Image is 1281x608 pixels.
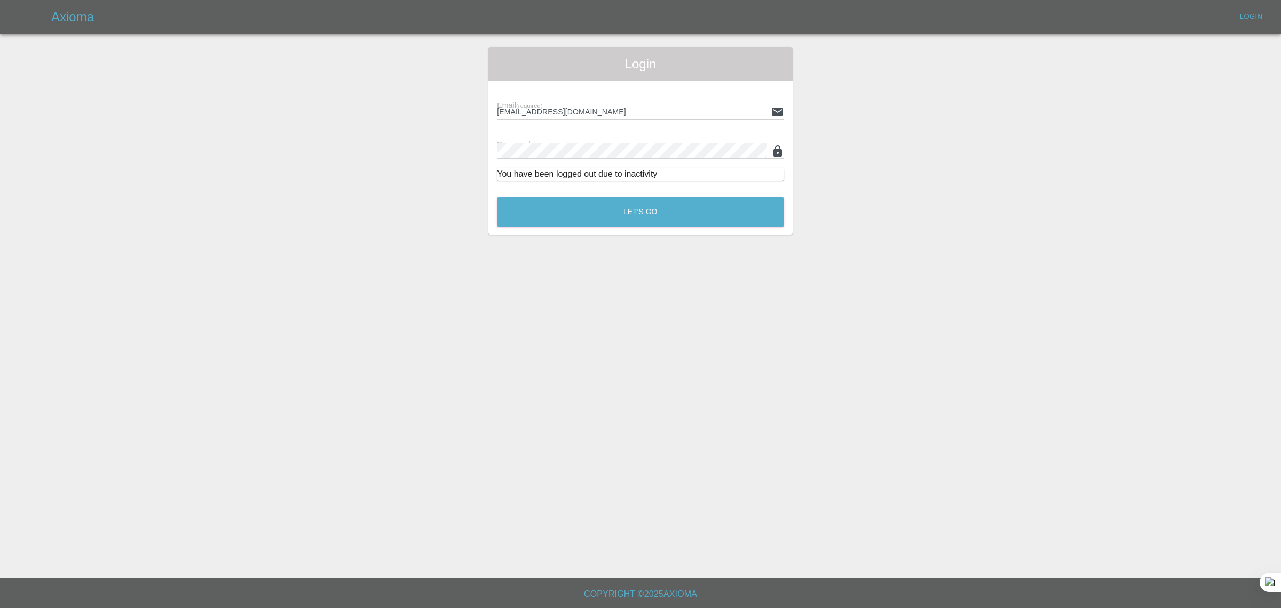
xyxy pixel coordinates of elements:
div: You have been logged out due to inactivity [497,168,784,181]
button: Let's Go [497,197,784,227]
h6: Copyright © 2025 Axioma [9,587,1272,602]
span: Password [497,140,557,149]
small: (required) [516,103,543,109]
span: Login [497,56,784,73]
small: (required) [531,142,557,148]
h5: Axioma [51,9,94,26]
span: Email [497,101,542,110]
a: Login [1234,9,1268,25]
